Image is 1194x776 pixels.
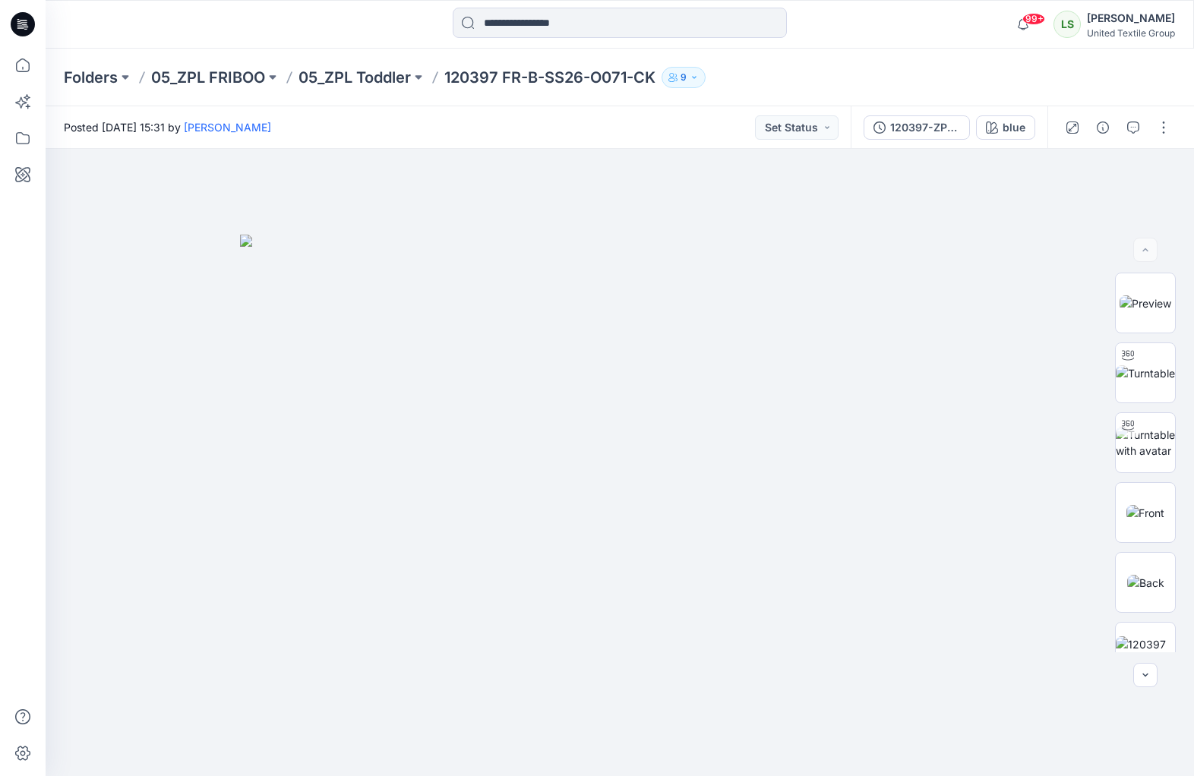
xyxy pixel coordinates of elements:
img: eyJhbGciOiJIUzI1NiIsImtpZCI6IjAiLCJzbHQiOiJzZXMiLCJ0eXAiOiJKV1QifQ.eyJkYXRhIjp7InR5cGUiOiJzdG9yYW... [240,235,1000,776]
span: Posted [DATE] 15:31 by [64,119,271,135]
img: Front [1126,505,1164,521]
button: blue [976,115,1035,140]
a: [PERSON_NAME] [184,121,271,134]
div: blue [1003,119,1025,136]
a: Folders [64,67,118,88]
a: 05_ZPL FRIBOO [151,67,265,88]
div: LS [1053,11,1081,38]
div: 120397-ZPL-DEV-[PERSON_NAME] [890,119,960,136]
img: 120397 patterns [1116,636,1175,668]
div: [PERSON_NAME] [1087,9,1175,27]
p: 120397 FR-B-SS26-O071-CK [444,67,655,88]
a: 05_ZPL Toddler [298,67,411,88]
img: Preview [1120,295,1171,311]
img: Turntable with avatar [1116,427,1175,459]
button: Details [1091,115,1115,140]
span: 99+ [1022,13,1045,25]
div: United Textile Group [1087,27,1175,39]
button: 9 [662,67,706,88]
button: 120397-ZPL-DEV-[PERSON_NAME] [864,115,970,140]
p: 9 [681,69,687,86]
img: Turntable [1116,365,1175,381]
img: Back [1127,575,1164,591]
